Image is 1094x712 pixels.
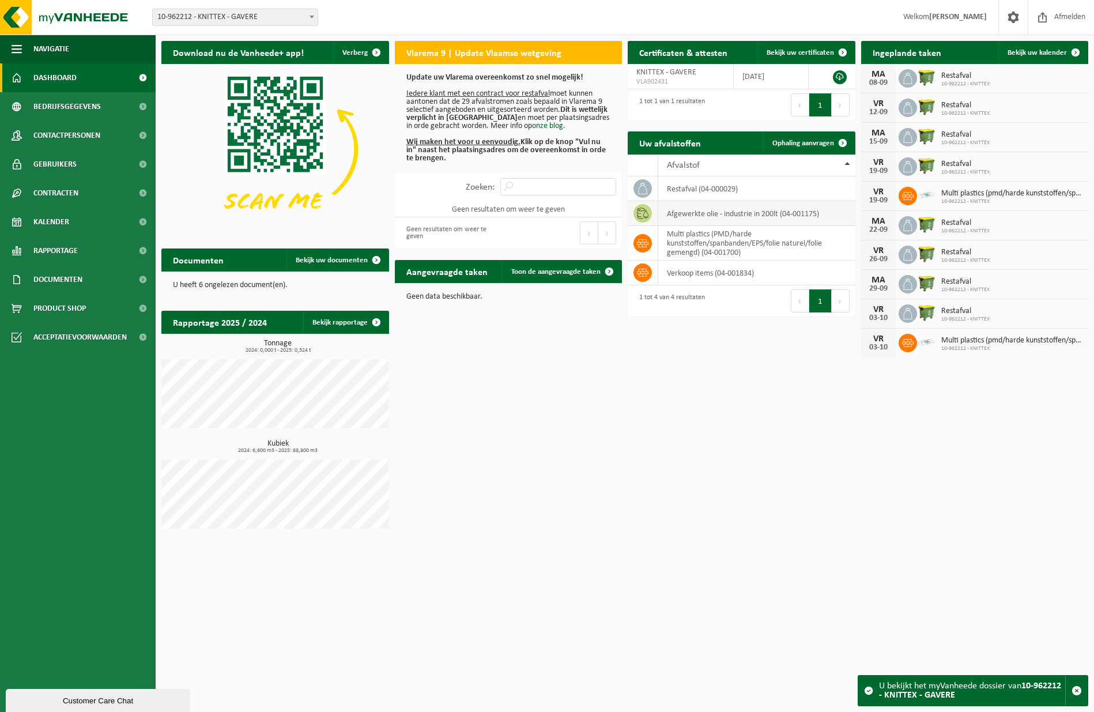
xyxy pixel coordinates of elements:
td: verkoop items (04-001834) [658,261,855,285]
h2: Rapportage 2025 / 2024 [161,311,278,333]
img: WB-1100-HPE-GN-50 [917,303,937,322]
td: restafval (04-000029) [658,176,855,201]
span: Bekijk uw documenten [296,257,368,264]
span: Verberg [342,49,368,56]
a: Ophaling aanvragen [763,131,854,155]
label: Zoeken: [466,183,495,192]
span: 10-962212 - KNITTEX [941,198,1083,205]
div: VR [867,99,890,108]
div: 22-09 [867,226,890,234]
img: Download de VHEPlus App [161,64,389,235]
img: WB-1100-HPE-GN-50 [917,214,937,234]
span: 10-962212 - KNITTEX [941,316,990,323]
div: VR [867,246,890,255]
div: 1 tot 4 van 4 resultaten [633,288,705,314]
button: Previous [791,289,809,312]
img: WB-1100-HPE-GN-50 [917,244,937,263]
span: Bedrijfsgegevens [33,92,101,121]
div: U bekijkt het myVanheede dossier van [879,676,1065,706]
td: [DATE] [734,64,809,89]
div: MA [867,217,890,226]
a: onze blog. [532,122,565,130]
span: 10-962212 - KNITTEX [941,140,990,146]
span: 2024: 0,000 t - 2025: 0,324 t [167,348,389,353]
a: Bekijk uw certificaten [757,41,854,64]
b: Update uw Vlarema overeenkomst zo snel mogelijk! [406,73,583,82]
span: Restafval [941,101,990,110]
span: Navigatie [33,35,69,63]
iframe: chat widget [6,687,193,712]
button: Previous [791,93,809,116]
span: Kalender [33,208,69,236]
p: U heeft 6 ongelezen document(en). [173,281,378,289]
span: Product Shop [33,294,86,323]
span: 10-962212 - KNITTEX - GAVERE [153,9,318,25]
div: MA [867,129,890,138]
div: 03-10 [867,344,890,352]
h2: Download nu de Vanheede+ app! [161,41,315,63]
span: 10-962212 - KNITTEX [941,287,990,293]
div: VR [867,334,890,344]
b: Dit is wettelijk verplicht in [GEOGRAPHIC_DATA] [406,106,608,122]
div: 19-09 [867,167,890,175]
div: 26-09 [867,255,890,263]
img: WB-1100-HPE-GN-50 [917,126,937,146]
td: multi plastics (PMD/harde kunststoffen/spanbanden/EPS/folie naturel/folie gemengd) (04-001700) [658,226,855,261]
a: Bekijk rapportage [303,311,388,334]
span: 10-962212 - KNITTEX - GAVERE [152,9,318,26]
div: MA [867,70,890,79]
u: Wij maken het voor u eenvoudig. [406,138,520,146]
span: Contactpersonen [33,121,100,150]
div: Geen resultaten om weer te geven [401,220,503,246]
button: Verberg [333,41,388,64]
span: Ophaling aanvragen [772,140,834,147]
span: Gebruikers [33,150,77,179]
img: LP-SK-00500-LPE-16 [917,185,937,205]
p: moet kunnen aantonen dat de 29 afvalstromen zoals bepaald in Vlarema 9 selectief aangeboden en ui... [406,74,611,163]
span: 10-962212 - KNITTEX [941,257,990,264]
span: 10-962212 - KNITTEX [941,228,990,235]
span: 10-962212 - KNITTEX [941,169,990,176]
h2: Aangevraagde taken [395,260,499,282]
a: Bekijk uw kalender [998,41,1087,64]
span: Restafval [941,219,990,228]
span: KNITTEX - GAVERE [636,68,696,77]
span: Bekijk uw kalender [1008,49,1067,56]
h2: Documenten [161,248,235,271]
span: 10-962212 - KNITTEX [941,81,990,88]
span: Restafval [941,71,990,81]
a: Bekijk uw documenten [286,248,388,272]
div: 29-09 [867,285,890,293]
span: 10-962212 - KNITTEX [941,110,990,117]
strong: [PERSON_NAME] [929,13,987,21]
button: Previous [580,221,598,244]
button: 1 [809,289,832,312]
b: Klik op de knop "Vul nu in" naast het plaatsingsadres om de overeenkomst in orde te brengen. [406,138,606,163]
h2: Certificaten & attesten [628,41,739,63]
div: 12-09 [867,108,890,116]
div: 03-10 [867,314,890,322]
span: Restafval [941,130,990,140]
a: Toon de aangevraagde taken [502,260,621,283]
h3: Tonnage [167,340,389,353]
div: VR [867,305,890,314]
img: WB-1100-HPE-GN-50 [917,156,937,175]
img: WB-1100-HPE-GN-50 [917,67,937,87]
span: Toon de aangevraagde taken [511,268,601,276]
td: Geen resultaten om weer te geven [395,201,623,217]
h3: Kubiek [167,440,389,454]
span: Bekijk uw certificaten [767,49,834,56]
span: Rapportage [33,236,78,265]
img: WB-1100-HPE-GN-50 [917,97,937,116]
span: 10-962212 - KNITTEX [941,345,1083,352]
div: 1 tot 1 van 1 resultaten [633,92,705,118]
div: 19-09 [867,197,890,205]
button: Next [832,93,850,116]
p: Geen data beschikbaar. [406,293,611,301]
span: VLA902431 [636,77,725,86]
div: 15-09 [867,138,890,146]
span: Multi plastics (pmd/harde kunststoffen/spanbanden/eps/folie naturel/folie gemeng... [941,336,1083,345]
span: Documenten [33,265,82,294]
strong: 10-962212 - KNITTEX - GAVERE [879,681,1061,700]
